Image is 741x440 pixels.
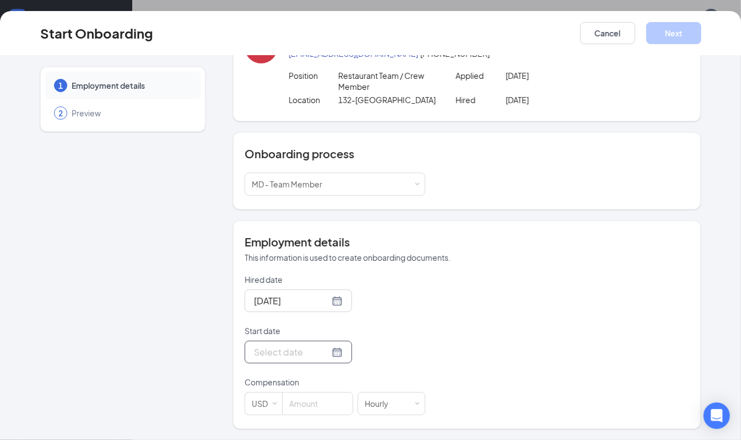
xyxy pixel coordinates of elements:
div: Hourly [365,393,396,415]
p: Start date [245,325,425,336]
h3: Start Onboarding [40,24,153,42]
h4: Employment details [245,234,690,250]
p: 132-[GEOGRAPHIC_DATA] [338,94,439,105]
span: Preview [72,108,190,119]
p: Hired date [245,274,425,285]
span: 1 [58,80,63,91]
span: Employment details [72,80,190,91]
input: Amount [283,393,353,415]
button: Next [646,22,701,44]
div: Open Intercom Messenger [704,403,730,429]
input: Sep 16, 2025 [254,294,329,308]
p: Compensation [245,377,425,388]
div: USD [252,393,275,415]
p: Applied [456,70,506,81]
p: Hired [456,94,506,105]
span: MD - Team Member [252,179,322,189]
input: Select date [254,345,329,359]
p: Location [289,94,339,105]
p: Restaurant Team / Crew Member [338,70,439,92]
p: [DATE] [506,70,606,81]
span: 2 [58,108,63,119]
h4: Onboarding process [245,146,690,162]
p: Position [289,70,339,81]
p: This information is used to create onboarding documents. [245,252,690,263]
button: Cancel [580,22,635,44]
div: [object Object] [252,173,330,195]
p: [DATE] [506,94,606,105]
